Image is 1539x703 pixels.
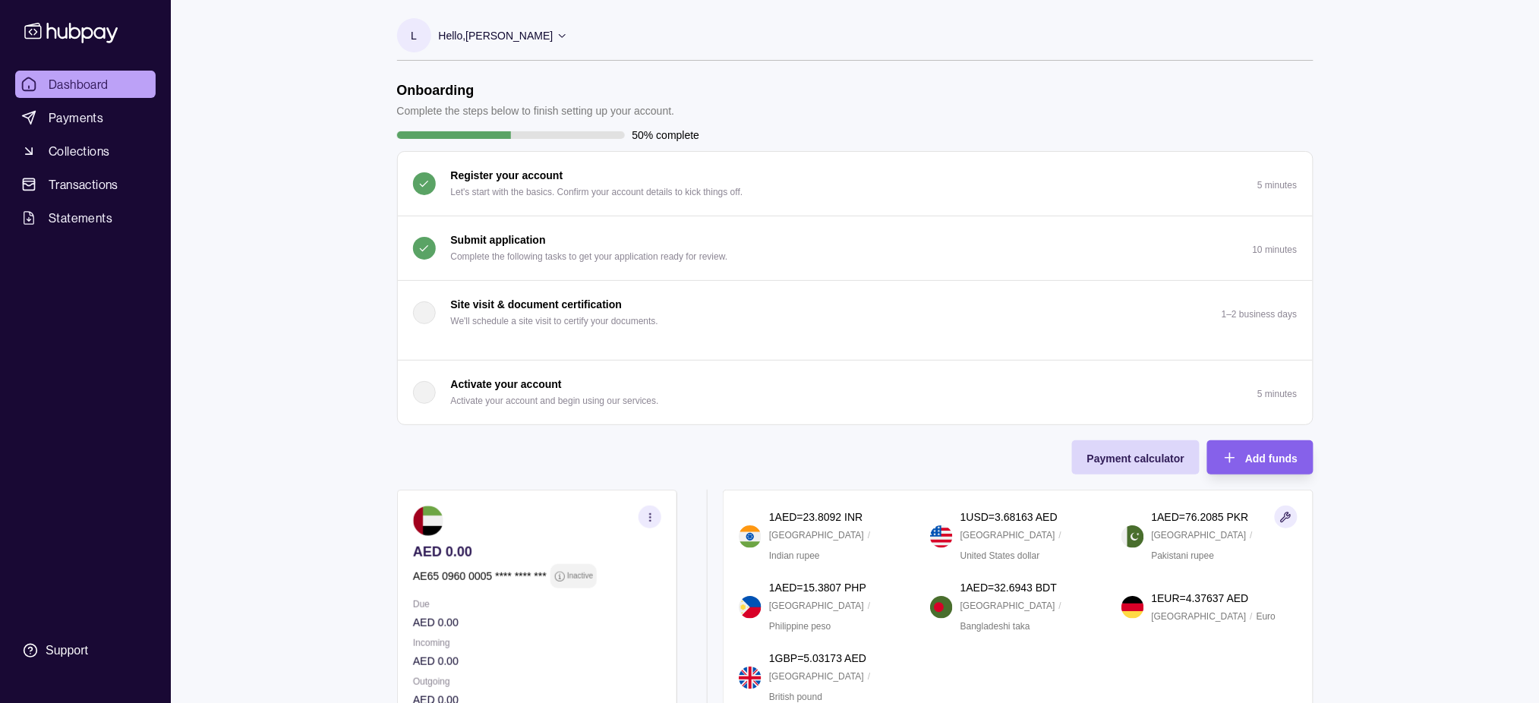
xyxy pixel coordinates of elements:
[1152,608,1247,625] p: [GEOGRAPHIC_DATA]
[398,216,1313,280] button: Submit application Complete the following tasks to get your application ready for review.10 minutes
[46,642,88,659] div: Support
[1152,527,1247,544] p: [GEOGRAPHIC_DATA]
[566,568,592,585] p: Inactive
[1121,525,1144,548] img: pk
[398,152,1313,216] button: Register your account Let's start with the basics. Confirm your account details to kick things of...
[1121,596,1144,619] img: de
[960,527,1055,544] p: [GEOGRAPHIC_DATA]
[868,527,870,544] p: /
[451,392,659,409] p: Activate your account and begin using our services.
[769,579,866,596] p: 1 AED = 15.3807 PHP
[739,667,762,689] img: gb
[769,547,820,564] p: Indian rupee
[451,296,623,313] p: Site visit & document certification
[868,668,870,685] p: /
[411,27,417,44] p: L
[739,596,762,619] img: ph
[769,509,863,525] p: 1 AED = 23.8092 INR
[451,184,743,200] p: Let's start with the basics. Confirm your account details to kick things off.
[451,167,563,184] p: Register your account
[413,506,443,536] img: ae
[1059,597,1061,614] p: /
[1059,527,1061,544] p: /
[739,525,762,548] img: in
[15,71,156,98] a: Dashboard
[451,232,546,248] p: Submit application
[49,75,109,93] span: Dashboard
[960,579,1057,596] p: 1 AED = 32.6943 BDT
[1152,590,1249,607] p: 1 EUR = 4.37637 AED
[769,668,864,685] p: [GEOGRAPHIC_DATA]
[1222,309,1297,320] p: 1–2 business days
[1245,452,1298,465] span: Add funds
[398,361,1313,424] button: Activate your account Activate your account and begin using our services.5 minutes
[397,82,675,99] h1: Onboarding
[439,27,553,44] p: Hello, [PERSON_NAME]
[868,597,870,614] p: /
[769,597,864,614] p: [GEOGRAPHIC_DATA]
[930,596,953,619] img: bd
[1250,527,1253,544] p: /
[1087,452,1184,465] span: Payment calculator
[1253,244,1298,255] p: 10 minutes
[1250,608,1253,625] p: /
[413,673,661,690] p: Outgoing
[15,104,156,131] a: Payments
[1257,389,1297,399] p: 5 minutes
[960,509,1058,525] p: 1 USD = 3.68163 AED
[1257,608,1276,625] p: Euro
[413,653,661,670] p: AED 0.00
[960,547,1040,564] p: United States dollar
[930,525,953,548] img: us
[49,142,109,160] span: Collections
[49,209,112,227] span: Statements
[769,527,864,544] p: [GEOGRAPHIC_DATA]
[451,248,728,265] p: Complete the following tasks to get your application ready for review.
[49,109,103,127] span: Payments
[1207,440,1313,474] button: Add funds
[451,376,562,392] p: Activate your account
[398,281,1313,345] button: Site visit & document certification We'll schedule a site visit to certify your documents.1–2 bus...
[413,614,661,631] p: AED 0.00
[413,635,661,651] p: Incoming
[1152,547,1215,564] p: Pakistani rupee
[632,127,700,143] p: 50% complete
[960,597,1055,614] p: [GEOGRAPHIC_DATA]
[15,137,156,165] a: Collections
[397,102,675,119] p: Complete the steps below to finish setting up your account.
[413,544,661,560] p: AED 0.00
[15,204,156,232] a: Statements
[769,618,831,635] p: Philippine peso
[769,650,866,667] p: 1 GBP = 5.03173 AED
[398,345,1313,360] div: Site visit & document certification We'll schedule a site visit to certify your documents.1–2 bus...
[1072,440,1200,474] button: Payment calculator
[960,618,1030,635] p: Bangladeshi taka
[15,635,156,667] a: Support
[1257,180,1297,191] p: 5 minutes
[15,171,156,198] a: Transactions
[1152,509,1249,525] p: 1 AED = 76.2085 PKR
[413,596,661,613] p: Due
[451,313,659,329] p: We'll schedule a site visit to certify your documents.
[49,175,118,194] span: Transactions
